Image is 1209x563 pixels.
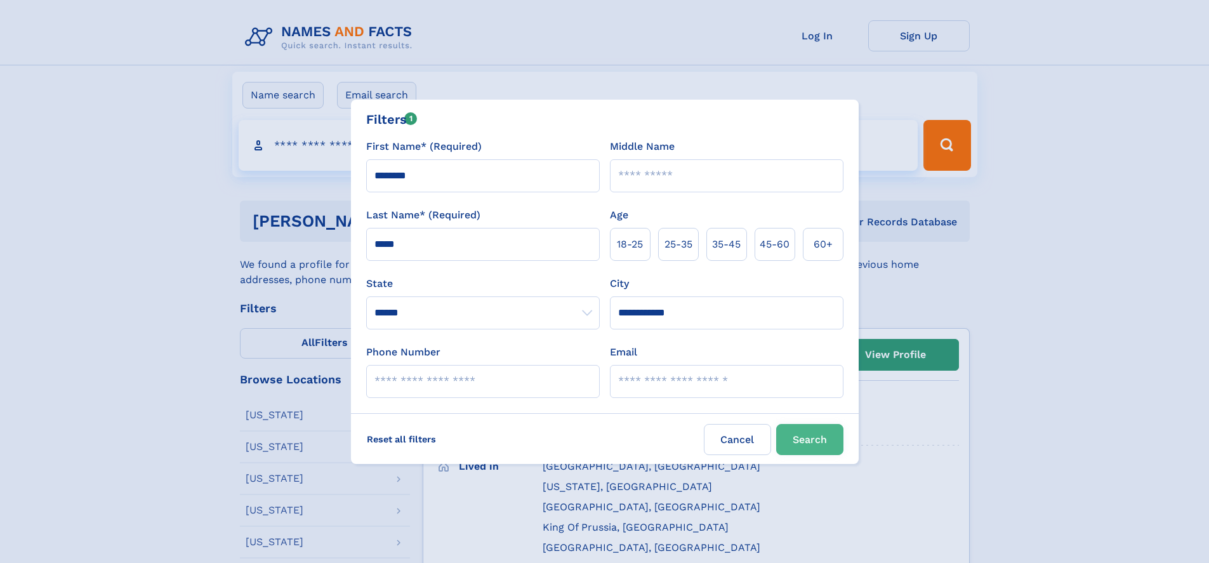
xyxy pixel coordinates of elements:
[704,424,771,455] label: Cancel
[366,276,600,291] label: State
[814,237,833,252] span: 60+
[359,424,444,454] label: Reset all filters
[760,237,789,252] span: 45‑60
[610,276,629,291] label: City
[610,345,637,360] label: Email
[610,139,675,154] label: Middle Name
[610,208,628,223] label: Age
[366,110,418,129] div: Filters
[366,345,440,360] label: Phone Number
[664,237,692,252] span: 25‑35
[776,424,843,455] button: Search
[712,237,741,252] span: 35‑45
[366,139,482,154] label: First Name* (Required)
[617,237,643,252] span: 18‑25
[366,208,480,223] label: Last Name* (Required)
